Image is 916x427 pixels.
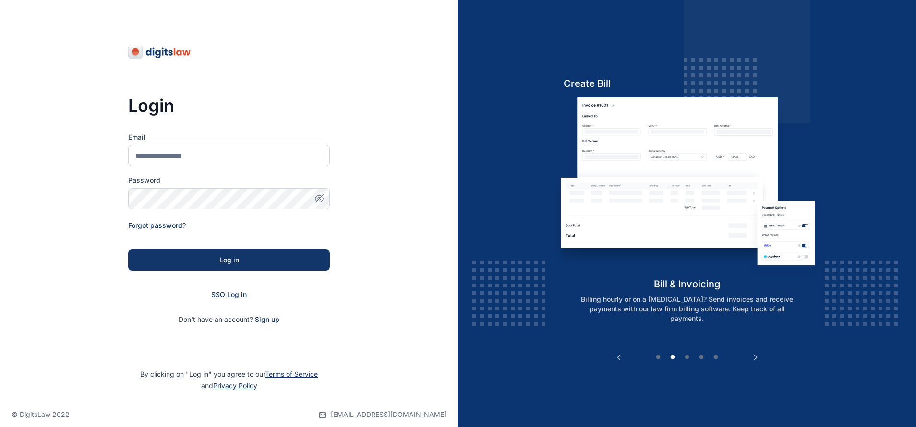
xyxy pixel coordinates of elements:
[128,96,330,115] h3: Login
[653,353,663,362] button: 1
[12,410,70,419] p: © DigitsLaw 2022
[128,44,192,59] img: digitslaw-logo
[697,353,706,362] button: 4
[554,277,820,291] h5: bill & invoicing
[554,77,820,90] h5: Create Bill
[213,381,257,390] a: Privacy Policy
[682,353,692,362] button: 3
[564,295,810,323] p: Billing hourly or on a [MEDICAL_DATA]? Send invoices and receive payments with our law firm billi...
[751,353,760,362] button: Next
[331,410,446,419] span: [EMAIL_ADDRESS][DOMAIN_NAME]
[554,97,820,277] img: bill-and-invoicin
[211,290,247,298] a: SSO Log in
[255,315,279,323] a: Sign up
[128,176,330,185] label: Password
[144,255,314,265] div: Log in
[614,353,624,362] button: Previous
[128,132,330,142] label: Email
[128,249,330,271] button: Log in
[128,221,186,229] a: Forgot password?
[128,315,330,324] p: Don't have an account?
[668,353,677,362] button: 2
[265,370,318,378] a: Terms of Service
[255,315,279,324] span: Sign up
[12,368,446,391] p: By clicking on "Log in" you agree to our
[201,381,257,390] span: and
[711,353,721,362] button: 5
